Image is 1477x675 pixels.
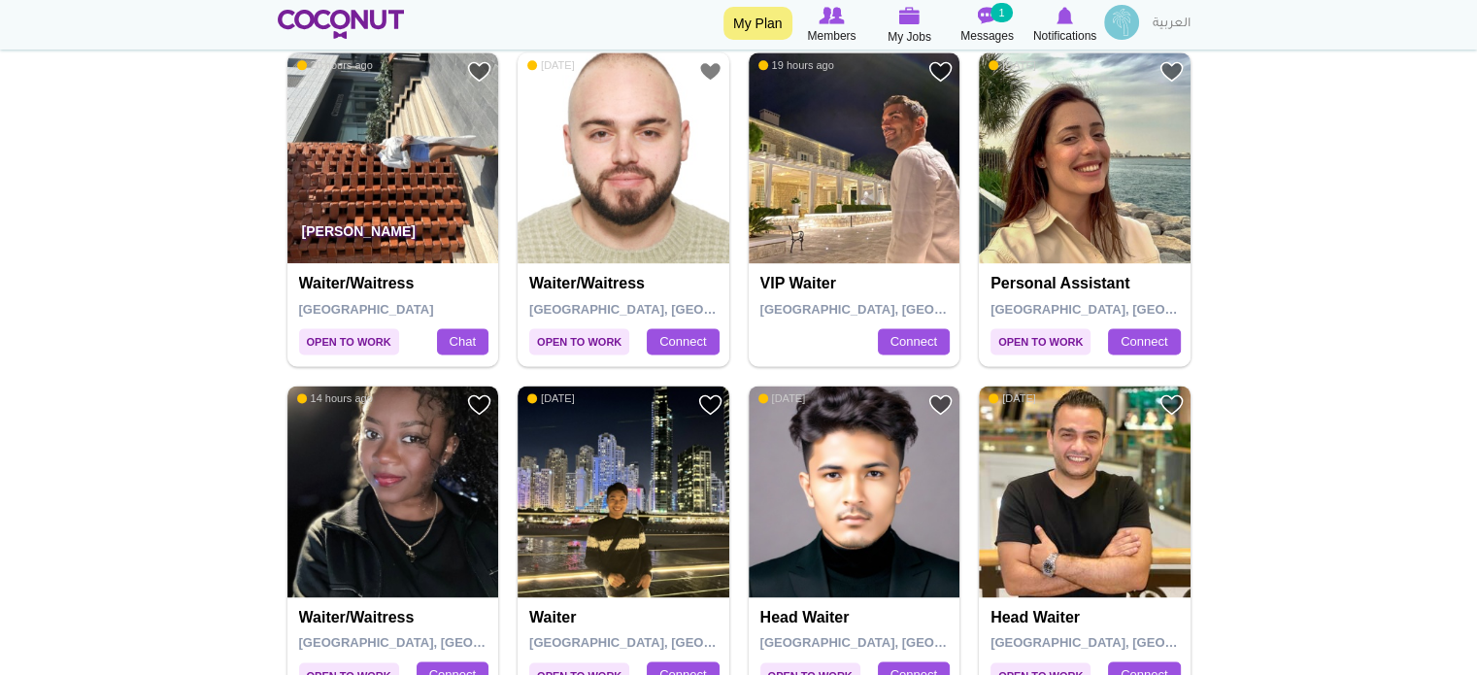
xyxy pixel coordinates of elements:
[990,302,1267,317] span: [GEOGRAPHIC_DATA], [GEOGRAPHIC_DATA]
[529,328,629,354] span: Open to Work
[1143,5,1200,44] a: العربية
[299,328,399,354] span: Open to Work
[529,635,806,650] span: [GEOGRAPHIC_DATA], [GEOGRAPHIC_DATA]
[899,7,921,24] img: My Jobs
[1159,59,1184,84] a: Add to Favourites
[949,5,1026,46] a: Messages Messages 1
[698,59,722,84] a: Add to Favourites
[760,609,954,626] h4: Head Waiter
[878,328,950,355] a: Connect
[647,328,719,355] a: Connect
[990,635,1267,650] span: [GEOGRAPHIC_DATA], [GEOGRAPHIC_DATA]
[989,58,1036,72] span: [DATE]
[760,302,1037,317] span: [GEOGRAPHIC_DATA], [GEOGRAPHIC_DATA]
[990,609,1184,626] h4: Head Waiter
[299,635,576,650] span: [GEOGRAPHIC_DATA], [GEOGRAPHIC_DATA]
[1033,26,1096,46] span: Notifications
[1057,7,1073,24] img: Notifications
[888,27,931,47] span: My Jobs
[807,26,856,46] span: Members
[297,58,373,72] span: 20 hours ago
[529,302,806,317] span: [GEOGRAPHIC_DATA], [GEOGRAPHIC_DATA]
[990,3,1012,22] small: 1
[698,392,722,417] a: Add to Favourites
[960,26,1014,46] span: Messages
[871,5,949,47] a: My Jobs My Jobs
[467,59,491,84] a: Add to Favourites
[287,209,499,263] p: [PERSON_NAME]
[529,609,722,626] h4: Waiter
[437,328,488,355] a: Chat
[990,328,1091,354] span: Open to Work
[793,5,871,46] a: Browse Members Members
[758,58,834,72] span: 19 hours ago
[467,392,491,417] a: Add to Favourites
[299,609,492,626] h4: Waiter/Waitress
[978,7,997,24] img: Messages
[297,391,373,405] span: 14 hours ago
[928,392,953,417] a: Add to Favourites
[819,7,844,24] img: Browse Members
[758,391,806,405] span: [DATE]
[527,58,575,72] span: [DATE]
[990,275,1184,292] h4: Personal Assistant
[527,391,575,405] span: [DATE]
[989,391,1036,405] span: [DATE]
[928,59,953,84] a: Add to Favourites
[723,7,792,40] a: My Plan
[760,635,1037,650] span: [GEOGRAPHIC_DATA], [GEOGRAPHIC_DATA]
[299,302,434,317] span: [GEOGRAPHIC_DATA]
[529,275,722,292] h4: Waiter/Waitress
[1159,392,1184,417] a: Add to Favourites
[299,275,492,292] h4: Waiter/Waitress
[1026,5,1104,46] a: Notifications Notifications
[1108,328,1180,355] a: Connect
[760,275,954,292] h4: VIP waiter
[278,10,405,39] img: Home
